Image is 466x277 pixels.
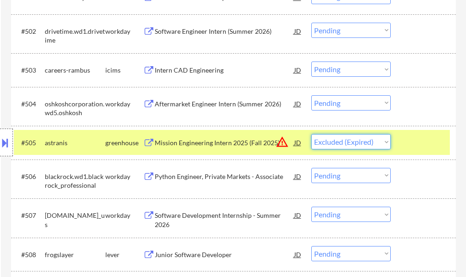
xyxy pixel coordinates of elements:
div: Software Engineer Intern (Summer 2026) [155,27,294,36]
div: JD [293,95,303,112]
div: drivetime.wd1.drivetime [45,27,105,45]
div: Junior Software Developer [155,250,294,259]
div: #502 [21,27,37,36]
div: Mission Engineering Intern 2025 (Fall 2025) [155,138,294,148]
div: JD [293,134,303,151]
div: workday [105,27,143,36]
div: JD [293,168,303,185]
div: JD [293,62,303,78]
div: Software Development Internship - Summer 2026 [155,211,294,229]
div: JD [293,207,303,223]
div: JD [293,246,303,263]
div: #508 [21,250,37,259]
div: JD [293,23,303,39]
div: Aftermarket Engineer Intern (Summer 2026) [155,99,294,109]
div: Intern CAD Engineering [155,66,294,75]
div: Python Engineer, Private Markets - Associate [155,172,294,181]
div: frogslayer [45,250,105,259]
button: warning_amber [276,135,289,148]
div: lever [105,250,143,259]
